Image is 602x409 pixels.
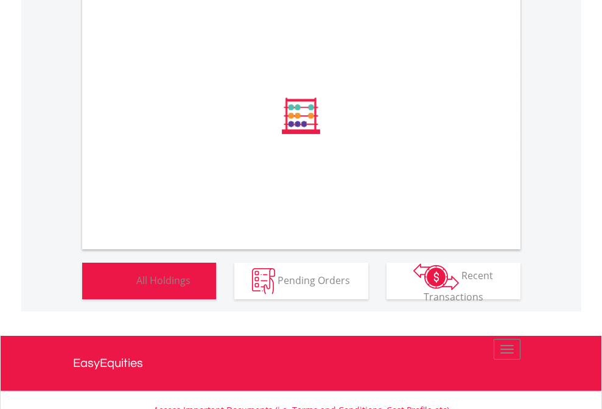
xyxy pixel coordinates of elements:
[108,268,134,294] img: holdings-wht.png
[252,268,275,294] img: pending_instructions-wht.png
[73,336,530,391] a: EasyEquities
[413,263,459,290] img: transactions-zar-wht.png
[82,263,216,299] button: All Holdings
[234,263,368,299] button: Pending Orders
[278,273,350,286] span: Pending Orders
[136,273,191,286] span: All Holdings
[387,263,520,299] button: Recent Transactions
